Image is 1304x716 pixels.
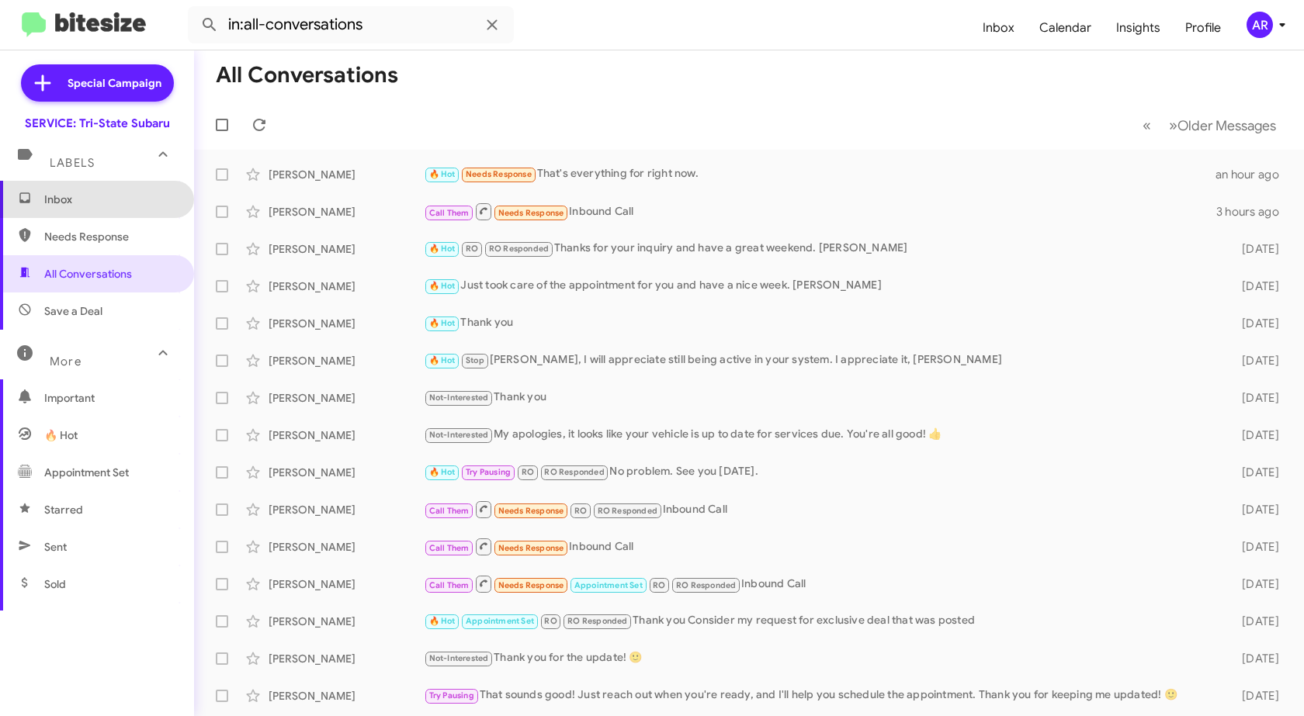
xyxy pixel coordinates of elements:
[429,318,456,328] span: 🔥 Hot
[1220,353,1292,368] div: [DATE]
[466,467,511,477] span: Try Pausing
[466,616,534,626] span: Appointment Set
[429,208,470,218] span: Call Them
[1220,390,1292,406] div: [DATE]
[1104,5,1173,50] a: Insights
[269,204,424,220] div: [PERSON_NAME]
[1173,5,1233,50] span: Profile
[429,690,474,700] span: Try Pausing
[269,353,424,368] div: [PERSON_NAME]
[424,426,1220,444] div: My apologies, it looks like your vehicle is up to date for services due. You're all good! 👍
[44,539,67,555] span: Sent
[1169,116,1177,135] span: »
[498,580,564,590] span: Needs Response
[424,389,1220,406] div: Thank you
[269,167,424,182] div: [PERSON_NAME]
[429,580,470,590] span: Call Them
[1216,204,1292,220] div: 3 hours ago
[1220,539,1292,555] div: [DATE]
[25,116,170,131] div: SERVICE: Tri-State Subaru
[498,543,564,553] span: Needs Response
[50,156,95,170] span: Labels
[424,240,1220,258] div: Thanks for your inquiry and have a great weekend. [PERSON_NAME]
[1220,688,1292,704] div: [DATE]
[1220,427,1292,443] div: [DATE]
[429,355,456,365] span: 🔥 Hot
[466,355,484,365] span: Stop
[44,192,176,207] span: Inbox
[50,355,81,368] span: More
[1027,5,1104,50] a: Calendar
[424,687,1220,704] div: That sounds good! Just reach out when you're ready, and I'll help you schedule the appointment. T...
[44,390,176,406] span: Important
[1220,465,1292,480] div: [DATE]
[1220,651,1292,666] div: [DATE]
[429,430,489,440] span: Not-Interested
[269,427,424,443] div: [PERSON_NAME]
[269,576,424,592] div: [PERSON_NAME]
[574,580,643,590] span: Appointment Set
[1133,109,1160,141] button: Previous
[1220,576,1292,592] div: [DATE]
[429,244,456,254] span: 🔥 Hot
[1220,316,1292,331] div: [DATE]
[269,688,424,704] div: [PERSON_NAME]
[44,576,66,592] span: Sold
[676,580,736,590] span: RO Responded
[188,6,514,43] input: Search
[466,169,532,179] span: Needs Response
[424,612,1220,630] div: Thank you Consider my request for exclusive deal that was posted
[269,539,424,555] div: [PERSON_NAME]
[424,500,1220,519] div: Inbound Call
[424,574,1220,593] div: Inbound Call
[1220,614,1292,629] div: [DATE]
[429,467,456,477] span: 🔥 Hot
[269,502,424,517] div: [PERSON_NAME]
[653,580,665,590] span: RO
[1247,12,1273,38] div: AR
[269,278,424,294] div: [PERSON_NAME]
[44,465,129,480] span: Appointment Set
[544,467,604,477] span: RO Responded
[970,5,1027,50] a: Inbox
[429,169,456,179] span: 🔥 Hot
[424,277,1220,295] div: Just took care of the appointment for you and have a nice week. [PERSON_NAME]
[269,614,424,629] div: [PERSON_NAME]
[544,616,557,626] span: RO
[424,649,1220,667] div: Thank you for the update! 🙂
[429,543,470,553] span: Call Them
[424,314,1220,332] div: Thank you
[429,653,489,663] span: Not-Interested
[567,616,627,626] span: RO Responded
[429,281,456,291] span: 🔥 Hot
[424,202,1216,221] div: Inbound Call
[1233,12,1287,38] button: AR
[269,390,424,406] div: [PERSON_NAME]
[1134,109,1285,141] nav: Page navigation example
[269,465,424,480] div: [PERSON_NAME]
[598,506,657,516] span: RO Responded
[1216,167,1292,182] div: an hour ago
[44,502,83,517] span: Starred
[424,537,1220,556] div: Inbound Call
[1160,109,1285,141] button: Next
[68,75,161,91] span: Special Campaign
[1220,241,1292,257] div: [DATE]
[1220,278,1292,294] div: [DATE]
[424,165,1216,183] div: That's everything for right now.
[574,506,587,516] span: RO
[429,616,456,626] span: 🔥 Hot
[424,351,1220,369] div: [PERSON_NAME], I will appreciate still being active in your system. I appreciate it, [PERSON_NAME]
[269,651,424,666] div: [PERSON_NAME]
[498,506,564,516] span: Needs Response
[269,241,424,257] div: [PERSON_NAME]
[44,427,78,443] span: 🔥 Hot
[44,229,176,244] span: Needs Response
[466,244,478,254] span: RO
[429,393,489,403] span: Not-Interested
[1220,502,1292,517] div: [DATE]
[429,506,470,516] span: Call Them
